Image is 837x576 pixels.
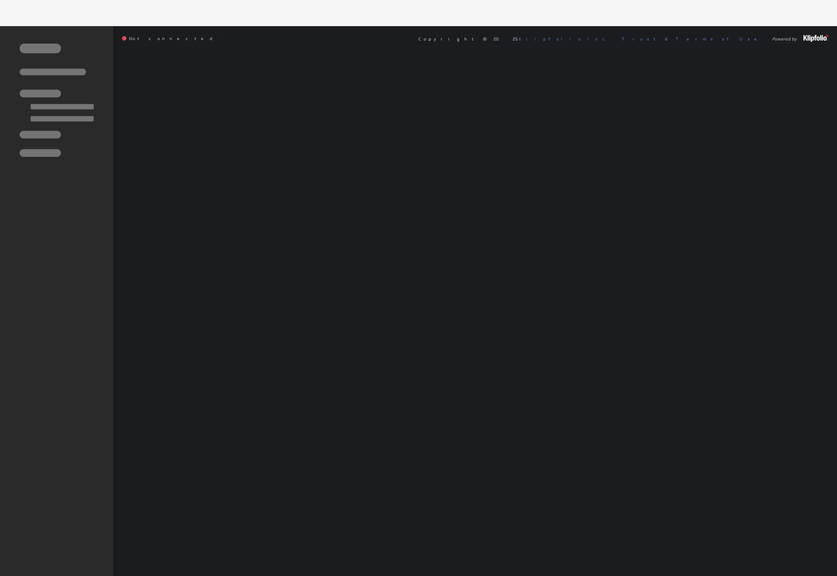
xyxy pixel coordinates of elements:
[519,36,612,42] a: Klipfolio Inc.
[418,37,612,41] span: Copyright © 2025
[20,44,94,157] img: skeleton-sidenav.svg
[772,37,797,41] span: Powered by
[803,35,828,42] img: logo-footer.png
[622,36,763,42] a: Trust & Terms of Use
[122,36,219,41] span: Not connected.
